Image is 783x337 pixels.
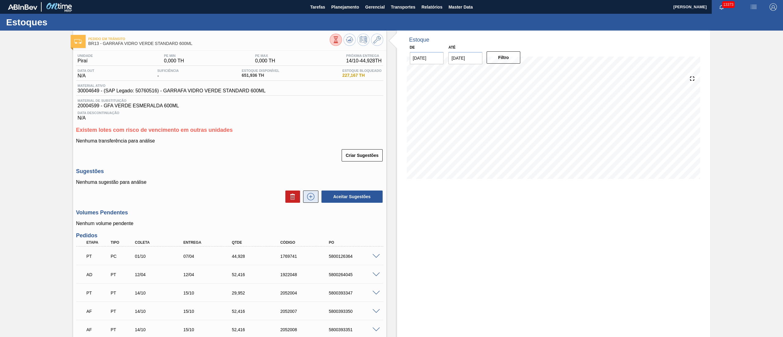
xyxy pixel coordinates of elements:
[391,3,415,11] span: Transportes
[78,69,95,72] span: Data out
[182,291,237,295] div: 15/10/2025
[164,54,184,57] span: PE MIN
[87,309,110,314] p: AF
[76,180,383,185] p: Nenhuma sugestão para análise
[346,58,382,64] span: 14/10 - 44,928 TH
[6,19,115,26] h1: Estoques
[346,54,382,57] span: Próxima Entrega
[133,309,189,314] div: 14/10/2025
[230,272,286,277] div: 52,416
[76,109,383,121] div: N/A
[421,3,442,11] span: Relatórios
[133,291,189,295] div: 14/10/2025
[448,52,482,64] input: dd/mm/yyyy
[87,272,110,277] p: AD
[85,323,111,336] div: Aguardando Faturamento
[342,69,381,72] span: Estoque Bloqueado
[156,69,180,79] div: -
[76,69,96,79] div: N/A
[78,99,382,102] span: Material de Substituição
[448,3,473,11] span: Master Data
[88,37,330,41] span: Pedido em Trânsito
[230,254,286,259] div: 44,928
[448,45,455,50] label: Até
[750,3,757,11] img: userActions
[327,240,383,245] div: PO
[279,254,334,259] div: 1769741
[85,250,111,263] div: Pedido em Trânsito
[76,232,383,239] h3: Pedidos
[182,240,237,245] div: Entrega
[279,272,334,277] div: 1922048
[321,191,383,203] button: Aceitar Sugestões
[357,34,369,46] button: Programar Estoque
[85,268,111,281] div: Aguardando Descarga
[342,149,382,161] button: Criar Sugestões
[242,73,279,78] span: 651,936 TH
[371,34,383,46] button: Ir ao Master Data / Geral
[230,309,286,314] div: 52,416
[78,111,382,115] span: Data Descontinuação
[279,327,334,332] div: 2052008
[300,191,318,203] div: Nova sugestão
[255,54,275,57] span: PE MAX
[78,88,266,94] span: 30004649 - (SAP Legado: 50760516) - GARRAFA VIDRO VERDE STANDARD 600ML
[230,240,286,245] div: Qtde
[327,272,383,277] div: 5800264045
[76,221,383,226] p: Nenhum volume pendente
[327,327,383,332] div: 5800393351
[85,286,111,300] div: Pedido em Trânsito
[78,103,382,109] span: 20004599 - GFA VERDE ESMERALDA 600ML
[487,51,521,64] button: Filtro
[74,39,82,44] img: Ícone
[318,190,383,203] div: Aceitar Sugestões
[157,69,179,72] span: Suficiência
[343,34,356,46] button: Atualizar Gráfico
[76,127,233,133] span: Existem lotes com risco de vencimento em outras unidades
[230,291,286,295] div: 29,952
[78,58,93,64] span: Piraí
[76,168,383,175] h3: Sugestões
[365,3,385,11] span: Gerencial
[327,254,383,259] div: 5800126364
[242,69,279,72] span: Estoque Disponível
[164,58,184,64] span: 0,000 TH
[109,240,135,245] div: Tipo
[78,54,93,57] span: Unidade
[327,291,383,295] div: 5800393347
[182,254,237,259] div: 07/04/2025
[85,240,111,245] div: Etapa
[76,138,383,144] p: Nenhuma transferência para análise
[331,3,359,11] span: Planejamento
[712,3,731,11] button: Notificações
[109,254,135,259] div: Pedido de Compra
[182,272,237,277] div: 12/04/2025
[342,149,383,162] div: Criar Sugestões
[109,309,135,314] div: Pedido de Transferência
[770,3,777,11] img: Logout
[327,309,383,314] div: 5800393350
[87,254,110,259] p: PT
[133,327,189,332] div: 14/10/2025
[282,191,300,203] div: Excluir Sugestões
[88,41,330,46] span: BR13 - GARRAFA VIDRO VERDE STANDARD 600ML
[255,58,275,64] span: 0,000 TH
[230,327,286,332] div: 52,416
[85,305,111,318] div: Aguardando Faturamento
[133,272,189,277] div: 12/04/2025
[279,291,334,295] div: 2052004
[8,4,37,10] img: TNhmsLtSVTkK8tSr43FrP2fwEKptu5GPRR3wAAAABJRU5ErkJggg==
[310,3,325,11] span: Tarefas
[78,84,266,87] span: Material ativo
[410,52,444,64] input: dd/mm/yyyy
[109,291,135,295] div: Pedido de Transferência
[279,240,334,245] div: Código
[279,309,334,314] div: 2052007
[133,254,189,259] div: 01/10/2024
[342,73,381,78] span: 227,167 TH
[76,209,383,216] h3: Volumes Pendentes
[87,291,110,295] p: PT
[410,45,415,50] label: De
[87,327,110,332] p: AF
[109,272,135,277] div: Pedido de Transferência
